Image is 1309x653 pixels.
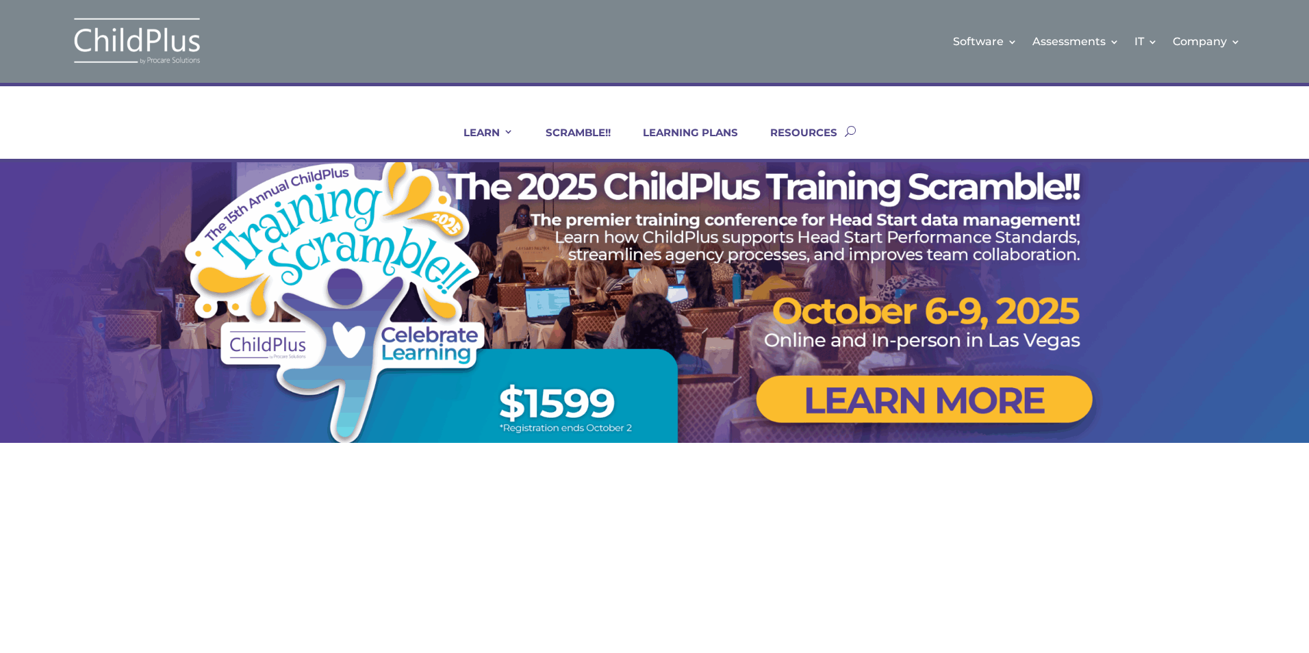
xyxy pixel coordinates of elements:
[953,14,1017,69] a: Software
[1134,14,1158,69] a: IT
[529,126,611,159] a: SCRAMBLE!!
[1032,14,1119,69] a: Assessments
[446,126,513,159] a: LEARN
[753,126,837,159] a: RESOURCES
[626,126,738,159] a: LEARNING PLANS
[1173,14,1241,69] a: Company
